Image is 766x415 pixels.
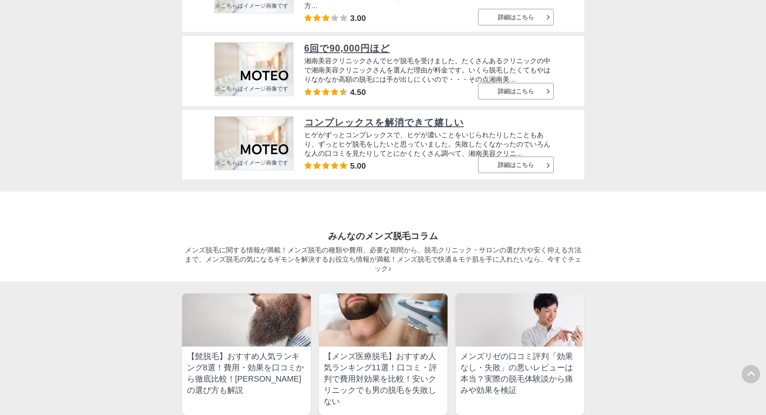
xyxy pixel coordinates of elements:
a: ※こちらはイメージ画像です [214,116,294,170]
figcaption: 【メンズ医療脱毛】おすすめ人気ランキング11選！口コミ・評判で費用対効果を比較！安いクリニックでも男の脱毛を失敗しない [319,347,448,415]
img: MOTEO [241,70,288,82]
img: 【髭脱毛】おすすめ人気ランキング8選！費用・効果を口コミから徹底比較！サロン・クリニックの選び方も解説 [182,293,311,347]
a: コンプレックスを解消できて嬉しい [304,116,552,129]
span: 湘南美容クリニックさんでヒゲ脱毛を受けました。たくさんあるクリニックの中で湘南美容クリニックさんを選んだ理由が料金です。いくら脱毛したくてもやはりなかなか高額の脱毛には手が出しにくいので・・・そ... [304,56,552,84]
a: 【髭脱毛】おすすめ人気ランキング8選！費用・効果を口コミから徹底比較！サロン・クリニックの選び方も解説 【髭脱毛】おすすめ人気ランキング8選！費用・効果を口コミから徹底比較！[PERSON_NA... [182,293,311,415]
img: PAGE UP [742,365,760,383]
a: 詳細はこちら [478,157,554,173]
img: メンズリゼの口コミ評判「効果なし・失敗」の悪いレビューは本当？実際の脱毛体験談から痛みや効果を検証 [456,293,584,347]
figcaption: 【髭脱毛】おすすめ人気ランキング8選！費用・効果を口コミから徹底比較！[PERSON_NAME]の選び方も解説 [182,347,311,415]
span: ヒゲがずっとコンプレックスで、ヒゲが濃いことをいじられたりしたこともあり、ずっとヒゲ脱毛をしたいと思っていました。失敗したくなかったのでいろんな人の口コミを見たりしてとにかくたくさん調べて、湘南... [304,130,552,158]
span: 3.00 [350,14,366,23]
span: ※こちらはイメージ画像です [215,2,288,10]
span: ※こちらはイメージ画像です [215,159,288,167]
a: メンズリゼの口コミ評判「効果なし・失敗」の悪いレビューは本当？実際の脱毛体験談から痛みや効果を検証 メンズリゼの口コミ評判「効果なし・失敗」の悪いレビューは本当？実際の脱毛体験談から痛みや効果を検証 [456,293,584,415]
figcaption: メンズリゼの口コミ評判「効果なし・失敗」の悪いレビューは本当？実際の脱毛体験談から痛みや効果を検証 [456,347,584,415]
span: 5.00 [350,161,366,171]
span: 4.50 [350,88,366,97]
p: メンズ脱毛に関する情報が満載！メンズ脱毛の種類や費用、必要な期間から、脱毛クリニック・サロンの選び方や安く抑える方法まで、メンズ脱毛の気になるギモンを解決するお役立ち情報が満載！メンズ脱毛で快適... [182,246,584,273]
a: ※こちらはイメージ画像です [214,42,294,96]
a: 詳細はこちら [478,9,554,25]
img: NO IMAGE [215,43,293,96]
img: 【メンズ医療脱毛】おすすめ人気ランキング11選！口コミ・評判で費用対効果を比較！安いクリニックでも男の脱毛を失敗しない [319,293,448,347]
a: 詳細はこちら [478,83,554,99]
img: MOTEO [241,143,288,155]
a: 【メンズ医療脱毛】おすすめ人気ランキング11選！口コミ・評判で費用対効果を比較！安いクリニックでも男の脱毛を失敗しない 【メンズ医療脱毛】おすすめ人気ランキング11選！口コミ・評判で費用対効果を... [319,293,448,415]
span: ※こちらはイメージ画像です [215,85,288,93]
img: NO IMAGE [215,117,293,170]
a: 6回で90,000円ほど [304,42,552,55]
h2: みんなのメンズ脱毛コラム [182,230,584,242]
